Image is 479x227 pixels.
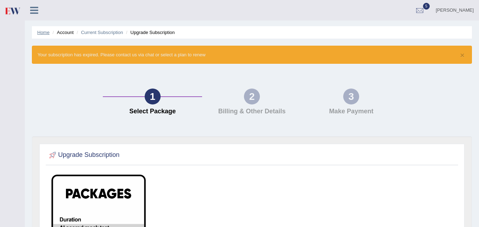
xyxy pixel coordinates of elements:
h2: Upgrade Subscription [48,150,119,160]
div: 2 [244,89,260,104]
div: 3 [343,89,359,104]
div: Your subscription has expired. Please contact us via chat or select a plan to renew [32,46,472,64]
li: Account [51,29,73,36]
button: × [460,51,464,59]
a: Current Subscription [81,30,123,35]
h4: Make Payment [305,108,397,115]
h4: Billing & Other Details [206,108,298,115]
span: 5 [423,3,430,10]
div: 1 [145,89,161,104]
h4: Select Package [106,108,199,115]
a: Home [37,30,50,35]
li: Upgrade Subscription [124,29,175,36]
